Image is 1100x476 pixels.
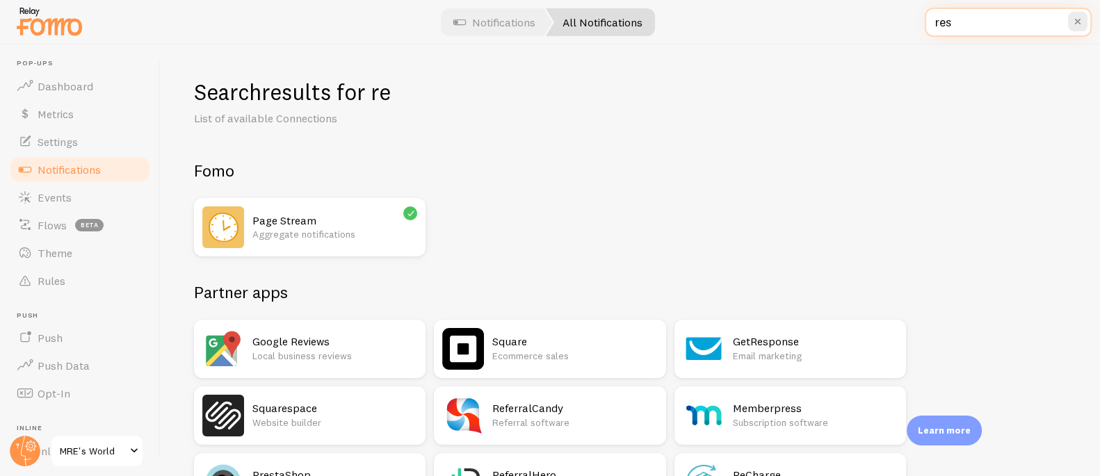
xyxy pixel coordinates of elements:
[8,379,152,407] a: Opt-In
[38,331,63,345] span: Push
[194,110,528,126] p: List of available Connections
[492,334,657,349] h2: Square
[252,334,417,349] h2: Google Reviews
[8,239,152,267] a: Theme
[8,156,152,183] a: Notifications
[252,401,417,416] h2: Squarespace
[38,218,67,232] span: Flows
[733,334,898,349] h2: GetResponse
[252,227,417,241] p: Aggregate notifications
[8,324,152,352] a: Push
[75,219,104,231] span: beta
[38,107,74,121] span: Metrics
[17,59,152,68] span: Pop-ups
[733,416,898,429] p: Subscription software
[194,281,906,303] h2: Partner apps
[8,352,152,379] a: Push Data
[492,349,657,363] p: Ecommerce sales
[683,395,725,436] img: Memberpress
[38,246,72,260] span: Theme
[683,328,725,370] img: GetResponse
[38,359,90,372] span: Push Data
[202,395,244,436] img: Squarespace
[38,163,101,177] span: Notifications
[733,349,898,363] p: Email marketing
[38,135,78,149] span: Settings
[50,434,144,468] a: MRE's World
[15,3,84,39] img: fomo-relay-logo-orange.svg
[194,160,906,181] h2: Fomo
[492,401,657,416] h2: ReferralCandy
[60,443,126,459] span: MRE's World
[202,206,244,248] img: Page Stream
[252,416,417,429] p: Website builder
[907,416,982,445] div: Learn more
[252,213,417,228] h2: Page Stream
[17,424,152,433] span: Inline
[492,416,657,429] p: Referral software
[261,78,391,106] span: results for re
[38,386,70,400] span: Opt-In
[252,349,417,363] p: Local business reviews
[8,183,152,211] a: Events
[733,401,898,416] h2: Memberpress
[442,328,484,370] img: Square
[202,328,244,370] img: Google Reviews
[8,100,152,128] a: Metrics
[17,311,152,320] span: Push
[8,72,152,100] a: Dashboard
[918,424,971,437] p: Learn more
[194,78,1067,106] h1: Search
[442,395,484,436] img: ReferralCandy
[38,190,72,204] span: Events
[38,274,65,288] span: Rules
[38,79,93,93] span: Dashboard
[8,211,152,239] a: Flows beta
[8,128,152,156] a: Settings
[8,267,152,295] a: Rules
